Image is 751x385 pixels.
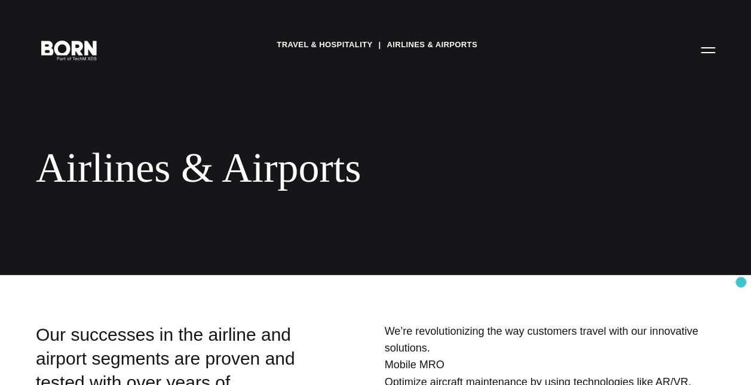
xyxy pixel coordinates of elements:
a: Travel & Hospitality [277,36,372,54]
strong: Mobile MRO [384,359,444,371]
div: We’re revolutionizing the way customers travel with our innovative solutions. [384,323,715,356]
button: Open [694,37,722,62]
div: Airlines & Airports [36,143,538,192]
a: Airlines & Airports [387,36,477,54]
